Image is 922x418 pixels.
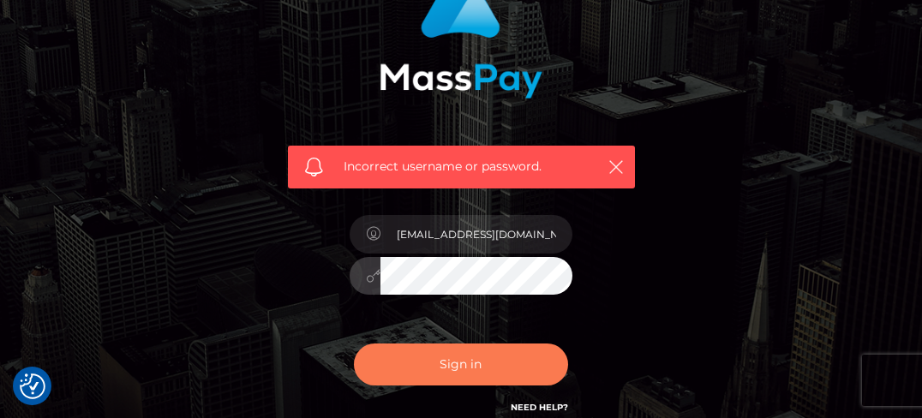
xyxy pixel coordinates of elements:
[20,373,45,399] img: Revisit consent button
[354,343,568,385] button: Sign in
[20,373,45,399] button: Consent Preferences
[344,158,588,176] span: Incorrect username or password.
[380,215,572,254] input: Username...
[511,402,568,413] a: Need Help?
